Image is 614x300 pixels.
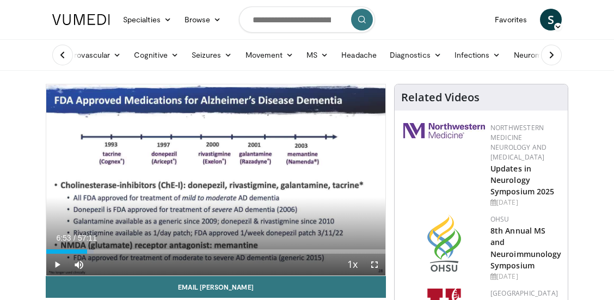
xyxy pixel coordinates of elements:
div: [DATE] [490,198,559,207]
a: 8th Annual MS and Neuroimmunology Symposium [490,225,562,270]
a: Infections [448,44,507,66]
button: Fullscreen [364,254,385,275]
span: 57:11 [78,234,97,242]
a: Northwestern Medicine Neurology and [MEDICAL_DATA] [490,123,547,162]
a: OHSU [490,215,509,224]
img: 2a462fb6-9365-492a-ac79-3166a6f924d8.png.150x105_q85_autocrop_double_scale_upscale_version-0.2.jpg [403,123,485,138]
a: Cognitive [127,44,185,66]
img: da959c7f-65a6-4fcf-a939-c8c702e0a770.png.150x105_q85_autocrop_double_scale_upscale_version-0.2.png [427,215,461,272]
a: Updates in Neurology Symposium 2025 [490,163,554,197]
button: Mute [68,254,90,275]
div: Progress Bar [46,249,385,254]
div: [DATE] [490,272,562,281]
a: Cerebrovascular [46,44,127,66]
a: Specialties [116,9,178,30]
a: Headache [335,44,383,66]
span: 6:53 [56,234,71,242]
a: Email [PERSON_NAME] [46,276,386,298]
input: Search topics, interventions [239,7,375,33]
img: VuMedi Logo [52,14,110,25]
a: S [540,9,562,30]
a: Seizures [185,44,239,66]
button: Play [46,254,68,275]
a: Browse [178,9,228,30]
h4: Related Videos [401,91,480,104]
a: Movement [239,44,300,66]
a: MS [300,44,335,66]
span: / [73,234,76,242]
video-js: Video Player [46,84,385,275]
button: Playback Rate [342,254,364,275]
a: Neuromuscular [507,44,585,66]
a: Diagnostics [383,44,448,66]
a: Favorites [488,9,533,30]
